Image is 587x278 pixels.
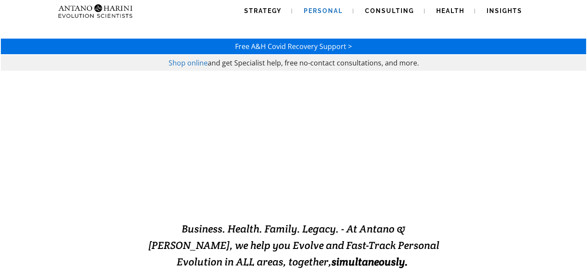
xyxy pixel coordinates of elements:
[244,7,282,14] span: Strategy
[332,255,408,268] b: simultaneously.
[148,222,439,268] span: Business. Health. Family. Legacy. - At Antano & [PERSON_NAME], we help you Evolve and Fast-Track ...
[487,7,522,14] span: Insights
[235,42,352,51] a: Free A&H Covid Recovery Support >
[436,7,464,14] span: Health
[281,181,397,202] strong: EXCELLENCE
[169,58,208,68] a: Shop online
[190,181,281,202] strong: EVOLVING
[208,58,419,68] span: and get Specialist help, free no-contact consultations, and more.
[365,7,414,14] span: Consulting
[304,7,343,14] span: Personal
